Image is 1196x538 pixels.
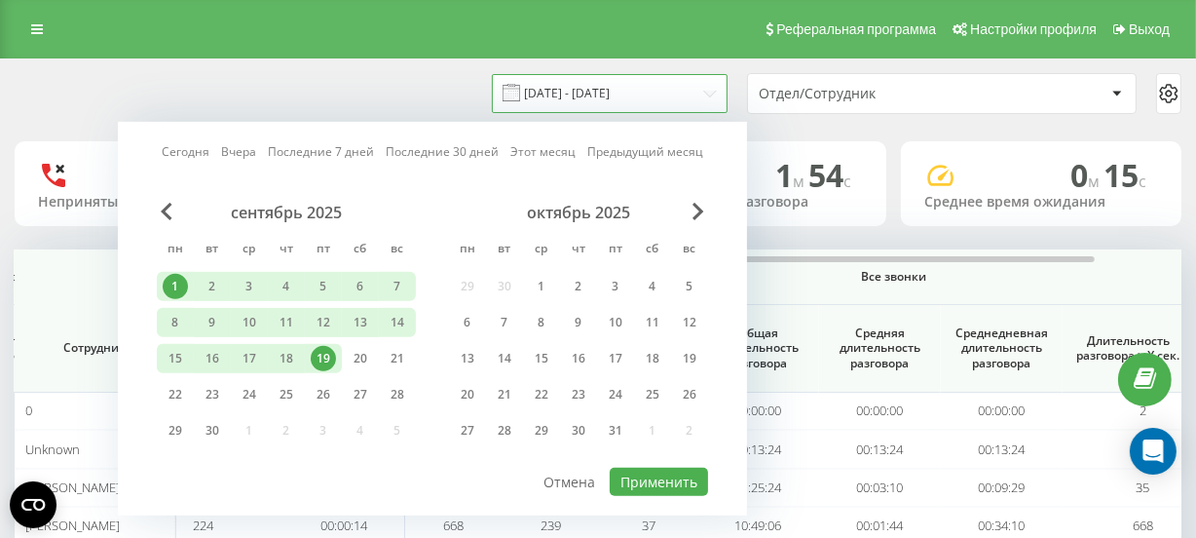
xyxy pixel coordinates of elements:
[305,272,342,301] div: пт 5 сент. 2025 г.
[444,517,465,534] span: 668
[342,344,379,373] div: сб 20 сент. 2025 г.
[455,418,480,443] div: 27
[560,344,597,373] div: чт 16 окт. 2025 г.
[268,344,305,373] div: чт 18 сент. 2025 г.
[775,154,808,196] span: 1
[274,274,299,299] div: 4
[193,517,213,534] span: 224
[603,346,628,371] div: 17
[342,308,379,337] div: сб 13 сент. 2025 г.
[712,326,804,371] span: Общая длительность разговора
[163,310,188,335] div: 8
[634,272,671,301] div: сб 4 окт. 2025 г.
[231,308,268,337] div: ср 10 сент. 2025 г.
[346,236,375,265] abbr: суббота
[1129,21,1170,37] span: Выход
[231,272,268,301] div: ср 3 сент. 2025 г.
[941,430,1063,468] td: 00:13:24
[564,236,593,265] abbr: четверг
[970,21,1097,37] span: Настройки профиля
[587,142,703,161] a: Предыдущий месяц
[449,416,486,445] div: пн 27 окт. 2025 г.
[348,274,373,299] div: 6
[486,380,523,409] div: вт 21 окт. 2025 г.
[529,418,554,443] div: 29
[671,380,708,409] div: вс 26 окт. 2025 г.
[597,308,634,337] div: пт 10 окт. 2025 г.
[560,272,597,301] div: чт 2 окт. 2025 г.
[808,154,851,196] span: 54
[309,236,338,265] abbr: пятница
[529,382,554,407] div: 22
[10,481,56,528] button: Open CMP widget
[1088,171,1103,192] span: м
[955,326,1048,371] span: Среднедневная длительность разговора
[610,468,708,496] button: Применить
[677,346,702,371] div: 19
[379,380,416,409] div: вс 28 сент. 2025 г.
[163,418,188,443] div: 29
[843,171,851,192] span: c
[542,517,562,534] span: 239
[25,479,120,496] span: [PERSON_NAME]
[157,272,194,301] div: пн 1 сент. 2025 г.
[601,236,630,265] abbr: пятница
[162,142,209,161] a: Сегодня
[237,274,262,299] div: 3
[1140,402,1146,419] span: 2
[311,310,336,335] div: 12
[924,194,1158,211] div: Среднее время ожидания
[492,382,517,407] div: 21
[342,272,379,301] div: сб 6 сент. 2025 г.
[200,382,225,407] div: 23
[200,418,225,443] div: 30
[492,346,517,371] div: 14
[486,308,523,337] div: вт 7 окт. 2025 г.
[510,142,576,161] a: Этот месяц
[819,430,941,468] td: 00:13:24
[560,308,597,337] div: чт 9 окт. 2025 г.
[455,310,480,335] div: 6
[237,346,262,371] div: 17
[157,203,416,222] div: сентябрь 2025
[268,308,305,337] div: чт 11 сент. 2025 г.
[566,418,591,443] div: 30
[560,380,597,409] div: чт 23 окт. 2025 г.
[449,344,486,373] div: пн 13 окт. 2025 г.
[194,272,231,301] div: вт 2 сент. 2025 г.
[642,517,655,534] span: 37
[603,418,628,443] div: 31
[449,308,486,337] div: пн 6 окт. 2025 г.
[157,308,194,337] div: пн 8 сент. 2025 г.
[272,236,301,265] abbr: четверг
[449,203,708,222] div: октябрь 2025
[486,416,523,445] div: вт 28 окт. 2025 г.
[268,380,305,409] div: чт 25 сент. 2025 г.
[348,310,373,335] div: 13
[305,308,342,337] div: пт 12 сент. 2025 г.
[1072,333,1184,364] span: Длительность разговора > Х сек.
[634,344,671,373] div: сб 18 окт. 2025 г.
[671,344,708,373] div: вс 19 окт. 2025 г.
[385,274,410,299] div: 7
[527,236,556,265] abbr: среда
[677,382,702,407] div: 26
[449,380,486,409] div: пн 20 окт. 2025 г.
[566,274,591,299] div: 2
[235,236,264,265] abbr: среда
[486,344,523,373] div: вт 14 окт. 2025 г.
[385,310,410,335] div: 14
[305,344,342,373] div: пт 19 сент. 2025 г.
[941,469,1063,507] td: 00:09:29
[25,441,80,458] span: Unknown
[560,416,597,445] div: чт 30 окт. 2025 г.
[311,346,336,371] div: 19
[198,236,227,265] abbr: вторник
[200,346,225,371] div: 16
[1103,154,1146,196] span: 15
[386,142,499,161] a: Последние 30 дней
[163,346,188,371] div: 15
[492,310,517,335] div: 7
[455,346,480,371] div: 13
[677,274,702,299] div: 5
